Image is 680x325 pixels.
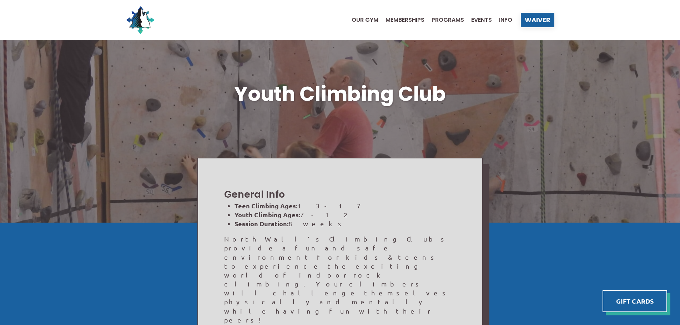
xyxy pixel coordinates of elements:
[126,80,554,108] h1: Youth Climbing Club
[224,234,456,324] p: North Wall’s Climbing Clubs provide a fun and safe environment for kids & teens to experience the...
[235,219,456,228] li: 8 weeks
[471,17,492,23] span: Events
[126,6,155,34] img: North Wall Logo
[432,17,464,23] span: Programs
[386,17,424,23] span: Memberships
[525,17,550,23] span: Waiver
[521,13,554,27] a: Waiver
[235,210,300,219] strong: Youth Climbing Ages:
[352,17,378,23] span: Our Gym
[492,17,512,23] a: Info
[424,17,464,23] a: Programs
[378,17,424,23] a: Memberships
[235,202,297,210] strong: Teen Climbing Ages:
[235,210,456,219] li: 7 - 12
[499,17,512,23] span: Info
[464,17,492,23] a: Events
[235,219,288,228] strong: Session Duration:
[224,188,456,201] h2: General Info
[344,17,378,23] a: Our Gym
[235,201,456,210] li: 13 - 17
